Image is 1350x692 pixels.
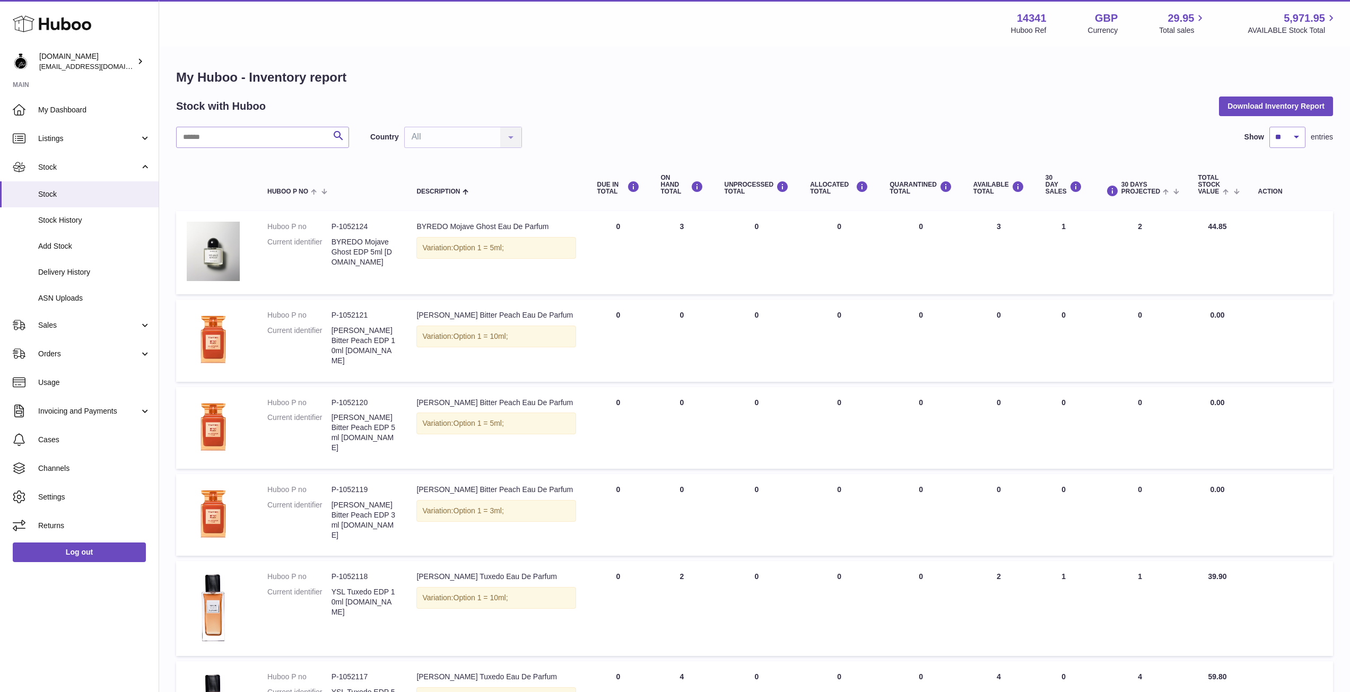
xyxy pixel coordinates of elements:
[1095,11,1118,25] strong: GBP
[587,387,650,469] td: 0
[332,500,396,540] dd: [PERSON_NAME] Bitter Peach EDP 3ml [DOMAIN_NAME]
[1035,474,1093,556] td: 0
[810,181,868,195] div: ALLOCATED Total
[267,188,308,195] span: Huboo P no
[267,222,332,232] dt: Huboo P no
[650,561,714,655] td: 2
[38,492,151,502] span: Settings
[267,310,332,320] dt: Huboo P no
[39,62,156,71] span: [EMAIL_ADDRESS][DOMAIN_NAME]
[890,181,952,195] div: QUARANTINED Total
[187,310,240,363] img: product image
[1046,174,1082,196] div: 30 DAY SALES
[1159,11,1206,36] a: 29.95 Total sales
[176,99,266,113] h2: Stock with Huboo
[267,500,332,540] dt: Current identifier
[187,222,240,281] img: product image
[714,387,800,469] td: 0
[38,134,140,144] span: Listings
[963,561,1035,655] td: 2
[416,500,576,522] div: Variation:
[38,215,151,225] span: Stock History
[416,398,576,408] div: [PERSON_NAME] Bitter Peach Eau De Parfum
[416,672,576,682] div: [PERSON_NAME] Tuxedo Eau De Parfum
[597,181,640,195] div: DUE IN TOTAL
[38,463,151,474] span: Channels
[332,310,396,320] dd: P-1052121
[38,189,151,199] span: Stock
[267,398,332,408] dt: Huboo P no
[1035,211,1093,294] td: 1
[587,300,650,381] td: 0
[176,69,1333,86] h1: My Huboo - Inventory report
[454,332,508,340] span: Option 1 = 10ml;
[587,474,650,556] td: 0
[38,349,140,359] span: Orders
[416,587,576,609] div: Variation:
[38,162,140,172] span: Stock
[714,474,800,556] td: 0
[1210,311,1224,319] span: 0.00
[1210,485,1224,494] span: 0.00
[1208,222,1226,231] span: 44.85
[1093,211,1188,294] td: 2
[919,572,923,581] span: 0
[919,311,923,319] span: 0
[587,561,650,655] td: 0
[332,237,396,267] dd: BYREDO Mojave Ghost EDP 5ml [DOMAIN_NAME]
[963,211,1035,294] td: 3
[973,181,1024,195] div: AVAILABLE Total
[1168,11,1194,25] span: 29.95
[1121,181,1160,195] span: 30 DAYS PROJECTED
[1198,174,1220,196] span: Total stock value
[1093,474,1188,556] td: 0
[799,561,879,655] td: 0
[416,310,576,320] div: [PERSON_NAME] Bitter Peach Eau De Parfum
[267,485,332,495] dt: Huboo P no
[714,211,800,294] td: 0
[416,188,460,195] span: Description
[454,593,508,602] span: Option 1 = 10ml;
[13,54,29,69] img: theperfumesampler@gmail.com
[963,300,1035,381] td: 0
[1035,300,1093,381] td: 0
[187,485,240,538] img: product image
[267,587,332,617] dt: Current identifier
[919,398,923,407] span: 0
[799,211,879,294] td: 0
[1088,25,1118,36] div: Currency
[370,132,399,142] label: Country
[1244,132,1264,142] label: Show
[187,398,240,451] img: product image
[416,485,576,495] div: [PERSON_NAME] Bitter Peach Eau De Parfum
[39,51,135,72] div: [DOMAIN_NAME]
[332,572,396,582] dd: P-1052118
[332,413,396,453] dd: [PERSON_NAME] Bitter Peach EDP 5ml [DOMAIN_NAME]
[1093,300,1188,381] td: 0
[332,326,396,366] dd: [PERSON_NAME] Bitter Peach EDP 10ml [DOMAIN_NAME]
[332,398,396,408] dd: P-1052120
[187,572,240,642] img: product image
[332,672,396,682] dd: P-1052117
[919,485,923,494] span: 0
[1248,25,1337,36] span: AVAILABLE Stock Total
[799,474,879,556] td: 0
[799,300,879,381] td: 0
[1093,387,1188,469] td: 0
[454,419,504,427] span: Option 1 = 5ml;
[1208,672,1226,681] span: 59.80
[1035,561,1093,655] td: 1
[1284,11,1325,25] span: 5,971.95
[650,300,714,381] td: 0
[38,406,140,416] span: Invoicing and Payments
[650,211,714,294] td: 3
[1311,132,1333,142] span: entries
[38,293,151,303] span: ASN Uploads
[661,174,703,196] div: ON HAND Total
[714,300,800,381] td: 0
[650,474,714,556] td: 0
[587,211,650,294] td: 0
[963,387,1035,469] td: 0
[1035,387,1093,469] td: 0
[416,326,576,347] div: Variation:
